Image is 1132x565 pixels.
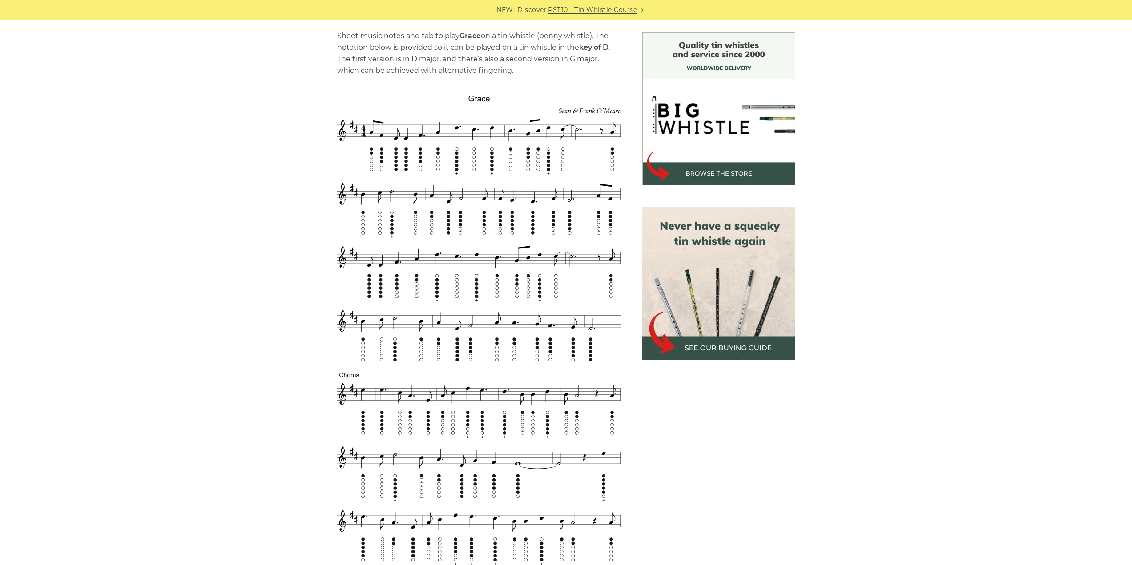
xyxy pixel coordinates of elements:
a: PST10 - Tin Whistle Course [548,5,637,15]
span: Discover [517,5,547,15]
img: tin whistle buying guide [642,207,795,360]
strong: key of D [579,43,608,52]
span: NEW: [496,5,515,15]
p: Sheet music notes and tab to play on a tin whistle (penny whistle). The notation below is provide... [337,30,621,76]
strong: Grace [459,32,481,40]
img: BigWhistle Tin Whistle Store [642,32,795,185]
